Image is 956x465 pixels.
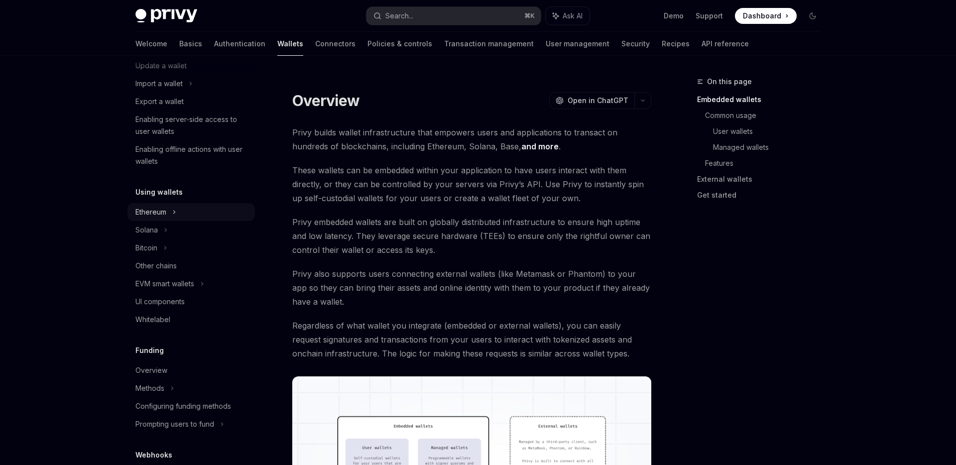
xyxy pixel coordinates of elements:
[214,32,265,56] a: Authentication
[563,11,583,21] span: Ask AI
[697,92,829,108] a: Embedded wallets
[697,171,829,187] a: External wallets
[524,12,535,20] span: ⌘ K
[292,267,651,309] span: Privy also supports users connecting external wallets (like Metamask or Phantom) to your app so t...
[127,293,255,311] a: UI components
[292,163,651,205] span: These wallets can be embedded within your application to have users interact with them directly, ...
[546,32,609,56] a: User management
[135,96,184,108] div: Export a wallet
[127,93,255,111] a: Export a wallet
[735,8,797,24] a: Dashboard
[292,319,651,360] span: Regardless of what wallet you integrate (embedded or external wallets), you can easily request si...
[521,141,559,152] a: and more
[707,76,752,88] span: On this page
[292,92,359,110] h1: Overview
[135,242,157,254] div: Bitcoin
[367,32,432,56] a: Policies & controls
[127,257,255,275] a: Other chains
[135,206,166,218] div: Ethereum
[135,400,231,412] div: Configuring funding methods
[135,186,183,198] h5: Using wallets
[315,32,356,56] a: Connectors
[135,78,183,90] div: Import a wallet
[135,314,170,326] div: Whitelabel
[135,364,167,376] div: Overview
[292,125,651,153] span: Privy builds wallet infrastructure that empowers users and applications to transact on hundreds o...
[705,108,829,123] a: Common usage
[549,92,634,109] button: Open in ChatGPT
[702,32,749,56] a: API reference
[366,7,541,25] button: Search...⌘K
[444,32,534,56] a: Transaction management
[135,296,185,308] div: UI components
[135,143,249,167] div: Enabling offline actions with user wallets
[135,418,214,430] div: Prompting users to fund
[135,260,177,272] div: Other chains
[568,96,628,106] span: Open in ChatGPT
[705,155,829,171] a: Features
[621,32,650,56] a: Security
[135,278,194,290] div: EVM smart wallets
[696,11,723,21] a: Support
[713,139,829,155] a: Managed wallets
[127,111,255,140] a: Enabling server-side access to user wallets
[135,9,197,23] img: dark logo
[546,7,590,25] button: Ask AI
[135,32,167,56] a: Welcome
[664,11,684,21] a: Demo
[127,140,255,170] a: Enabling offline actions with user wallets
[127,361,255,379] a: Overview
[127,311,255,329] a: Whitelabel
[292,215,651,257] span: Privy embedded wallets are built on globally distributed infrastructure to ensure high uptime and...
[179,32,202,56] a: Basics
[713,123,829,139] a: User wallets
[135,114,249,137] div: Enabling server-side access to user wallets
[385,10,413,22] div: Search...
[135,382,164,394] div: Methods
[135,345,164,356] h5: Funding
[662,32,690,56] a: Recipes
[127,397,255,415] a: Configuring funding methods
[805,8,821,24] button: Toggle dark mode
[743,11,781,21] span: Dashboard
[697,187,829,203] a: Get started
[135,224,158,236] div: Solana
[135,449,172,461] h5: Webhooks
[277,32,303,56] a: Wallets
